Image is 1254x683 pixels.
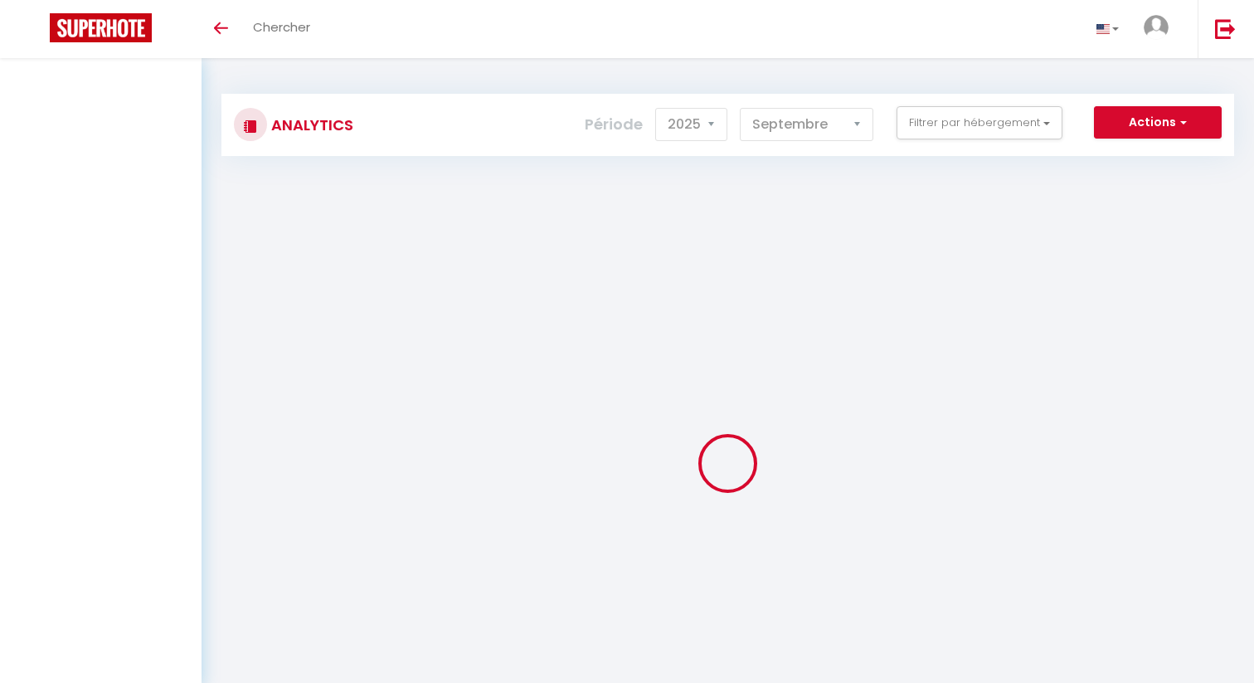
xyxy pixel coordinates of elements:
[267,106,353,144] h3: Analytics
[50,13,152,42] img: Super Booking
[1144,15,1169,40] img: ...
[253,18,310,36] span: Chercher
[1094,106,1222,139] button: Actions
[1215,18,1236,39] img: logout
[897,106,1062,139] button: Filtrer par hébergement
[585,106,643,143] label: Période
